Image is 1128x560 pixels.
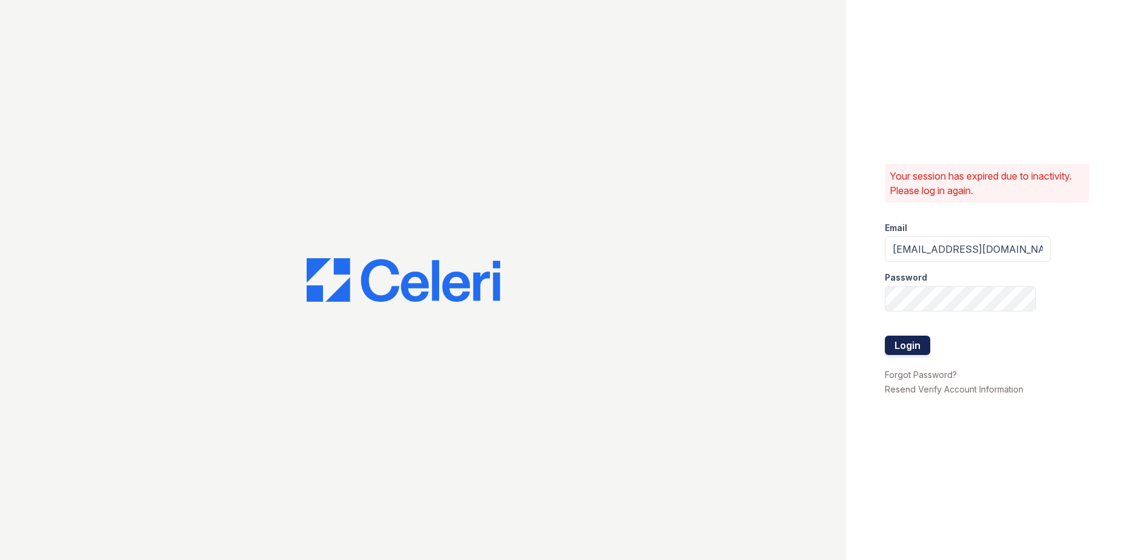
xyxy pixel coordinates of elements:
[890,169,1084,198] p: Your session has expired due to inactivity. Please log in again.
[885,370,957,380] a: Forgot Password?
[307,258,500,302] img: CE_Logo_Blue-a8612792a0a2168367f1c8372b55b34899dd931a85d93a1a3d3e32e68fde9ad4.png
[885,272,927,284] label: Password
[885,336,930,355] button: Login
[885,384,1023,394] a: Resend Verify Account Information
[885,222,907,234] label: Email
